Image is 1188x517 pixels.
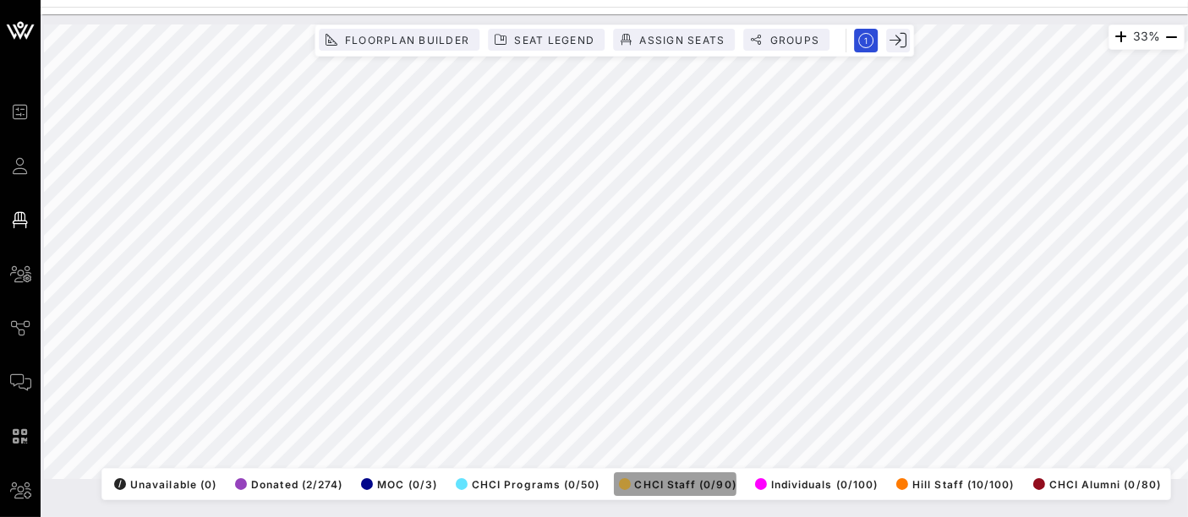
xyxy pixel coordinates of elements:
[114,478,216,491] span: Unavailable (0)
[235,478,342,491] span: Donated (2/274)
[513,34,594,46] span: Seat Legend
[896,478,1014,491] span: Hill Staff (10/100)
[109,472,216,496] button: /Unavailable (0)
[451,472,600,496] button: CHCI Programs (0/50)
[1109,24,1185,50] div: 33%
[750,472,878,496] button: Individuals (0/100)
[638,34,725,46] span: Assign Seats
[891,472,1014,496] button: Hill Staff (10/100)
[755,478,878,491] span: Individuals (0/100)
[613,29,735,51] button: Assign Seats
[114,478,126,490] div: /
[456,478,600,491] span: CHCI Programs (0/50)
[488,29,605,51] button: Seat Legend
[230,472,342,496] button: Donated (2/274)
[743,29,829,51] button: Groups
[356,472,437,496] button: MOC (0/3)
[319,29,479,51] button: Floorplan Builder
[614,472,736,496] button: CHCI Staff (0/90)
[1033,478,1161,491] span: CHCI Alumni (0/80)
[361,478,437,491] span: MOC (0/3)
[769,34,819,46] span: Groups
[1028,472,1161,496] button: CHCI Alumni (0/80)
[619,478,736,491] span: CHCI Staff (0/90)
[344,34,469,46] span: Floorplan Builder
